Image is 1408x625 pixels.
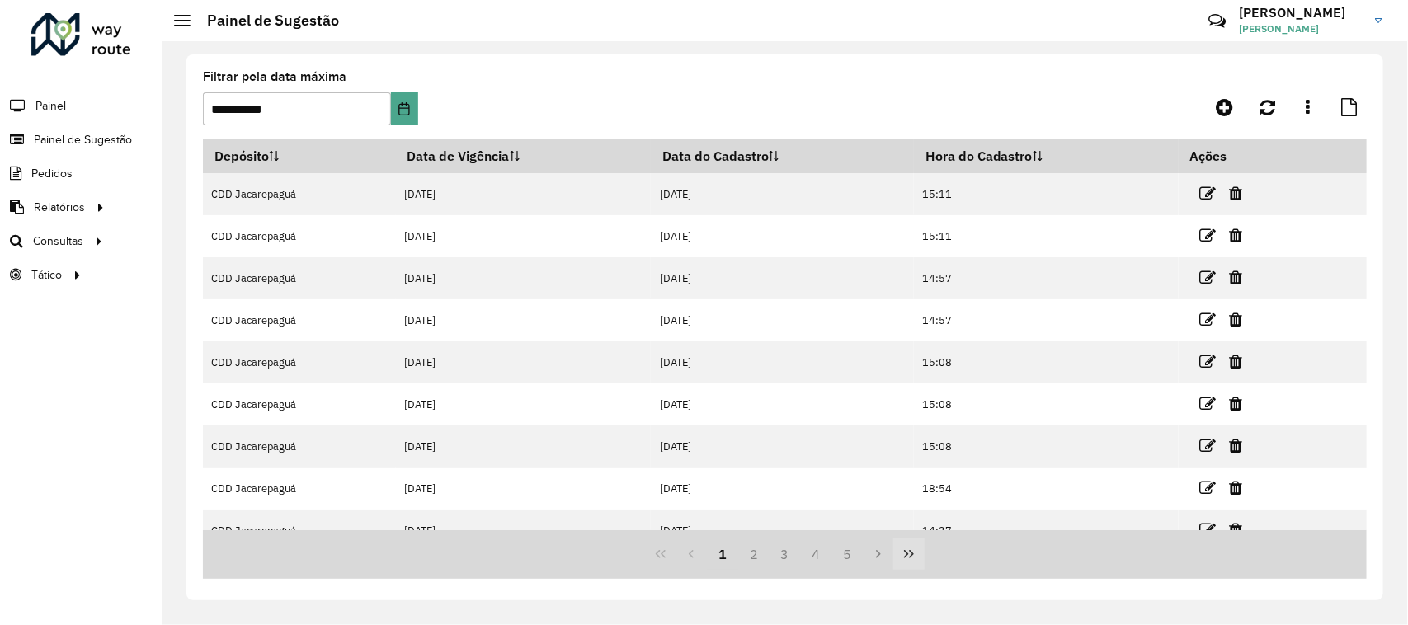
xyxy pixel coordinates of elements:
[203,383,396,425] td: CDD Jacarepaguá
[707,538,738,570] button: 1
[33,233,83,250] span: Consultas
[914,257,1179,299] td: 14:57
[800,538,831,570] button: 4
[396,468,651,510] td: [DATE]
[396,139,651,173] th: Data de Vigência
[1239,5,1363,21] h3: [PERSON_NAME]
[893,538,925,570] button: Last Page
[34,199,85,216] span: Relatórios
[396,425,651,468] td: [DATE]
[31,266,62,284] span: Tático
[914,383,1179,425] td: 15:08
[1200,435,1217,457] a: Editar
[396,383,651,425] td: [DATE]
[191,12,339,30] h2: Painel de Sugestão
[914,341,1179,383] td: 15:08
[651,173,914,215] td: [DATE]
[1230,477,1243,499] a: Excluir
[1200,308,1217,331] a: Editar
[1230,224,1243,247] a: Excluir
[1200,224,1217,247] a: Editar
[1230,519,1243,541] a: Excluir
[770,538,801,570] button: 3
[1230,350,1243,373] a: Excluir
[1200,477,1217,499] a: Editar
[1230,308,1243,331] a: Excluir
[738,538,770,570] button: 2
[1200,266,1217,289] a: Editar
[396,299,651,341] td: [DATE]
[396,173,651,215] td: [DATE]
[1179,139,1278,173] th: Ações
[1200,392,1217,415] a: Editar
[1200,182,1217,204] a: Editar
[1239,21,1363,36] span: [PERSON_NAME]
[914,425,1179,468] td: 15:08
[651,139,914,173] th: Data do Cadastro
[203,257,396,299] td: CDD Jacarepaguá
[914,173,1179,215] td: 15:11
[203,173,396,215] td: CDD Jacarepaguá
[203,215,396,257] td: CDD Jacarepaguá
[651,341,914,383] td: [DATE]
[396,341,651,383] td: [DATE]
[1230,392,1243,415] a: Excluir
[863,538,894,570] button: Next Page
[914,139,1179,173] th: Hora do Cadastro
[1230,182,1243,204] a: Excluir
[651,383,914,425] td: [DATE]
[1230,266,1243,289] a: Excluir
[203,510,396,552] td: CDD Jacarepaguá
[1199,3,1235,39] a: Contato Rápido
[203,341,396,383] td: CDD Jacarepaguá
[914,299,1179,341] td: 14:57
[651,257,914,299] td: [DATE]
[391,92,418,125] button: Choose Date
[31,165,73,182] span: Pedidos
[651,299,914,341] td: [DATE]
[203,67,346,87] label: Filtrar pela data máxima
[203,425,396,468] td: CDD Jacarepaguá
[651,215,914,257] td: [DATE]
[651,468,914,510] td: [DATE]
[203,139,396,173] th: Depósito
[396,257,651,299] td: [DATE]
[35,97,66,115] span: Painel
[1200,350,1217,373] a: Editar
[396,510,651,552] td: [DATE]
[651,510,914,552] td: [DATE]
[34,131,132,148] span: Painel de Sugestão
[203,299,396,341] td: CDD Jacarepaguá
[914,215,1179,257] td: 15:11
[396,215,651,257] td: [DATE]
[651,425,914,468] td: [DATE]
[1200,519,1217,541] a: Editar
[203,468,396,510] td: CDD Jacarepaguá
[831,538,863,570] button: 5
[1230,435,1243,457] a: Excluir
[914,510,1179,552] td: 14:37
[914,468,1179,510] td: 18:54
